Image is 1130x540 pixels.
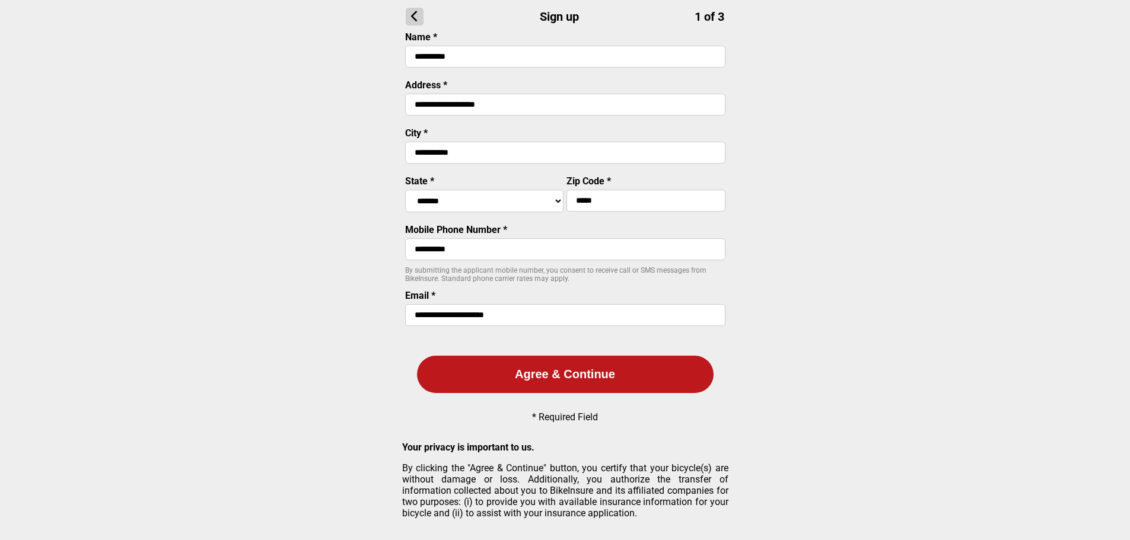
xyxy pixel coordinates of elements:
[405,175,434,187] label: State *
[532,411,598,423] p: * Required Field
[405,79,447,91] label: Address *
[402,442,534,453] strong: Your privacy is important to us.
[405,31,437,43] label: Name *
[405,224,507,235] label: Mobile Phone Number *
[405,290,435,301] label: Email *
[405,266,725,283] p: By submitting the applicant mobile number, you consent to receive call or SMS messages from BikeI...
[695,9,724,24] span: 1 of 3
[406,8,724,25] h1: Sign up
[417,356,714,393] button: Agree & Continue
[566,175,611,187] label: Zip Code *
[402,462,728,519] p: By clicking the "Agree & Continue" button, you certify that your bicycle(s) are without damage or...
[405,127,428,139] label: City *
